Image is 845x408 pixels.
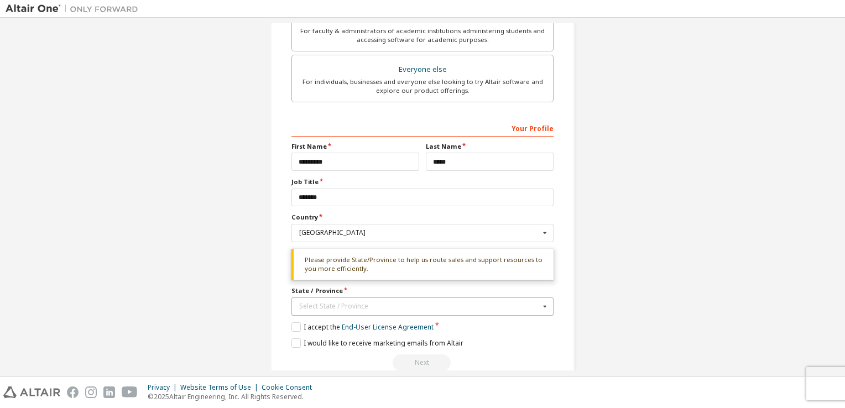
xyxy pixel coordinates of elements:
div: [GEOGRAPHIC_DATA] [299,229,540,236]
div: Website Terms of Use [180,383,262,392]
img: instagram.svg [85,386,97,398]
label: Last Name [426,142,554,151]
div: Select State / Province [299,303,540,310]
a: End-User License Agreement [342,322,434,332]
img: linkedin.svg [103,386,115,398]
div: Your Profile [291,119,554,137]
p: © 2025 Altair Engineering, Inc. All Rights Reserved. [148,392,319,401]
img: altair_logo.svg [3,386,60,398]
label: Job Title [291,177,554,186]
label: I would like to receive marketing emails from Altair [291,338,463,348]
img: youtube.svg [122,386,138,398]
label: State / Province [291,286,554,295]
div: Cookie Consent [262,383,319,392]
div: For faculty & administrators of academic institutions administering students and accessing softwa... [299,27,546,44]
div: Privacy [148,383,180,392]
div: Read and acccept EULA to continue [291,354,554,371]
div: Please provide State/Province to help us route sales and support resources to you more efficiently. [291,249,554,280]
div: Everyone else [299,62,546,77]
label: First Name [291,142,419,151]
img: facebook.svg [67,386,79,398]
label: I accept the [291,322,434,332]
div: For individuals, businesses and everyone else looking to try Altair software and explore our prod... [299,77,546,95]
label: Country [291,213,554,222]
img: Altair One [6,3,144,14]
